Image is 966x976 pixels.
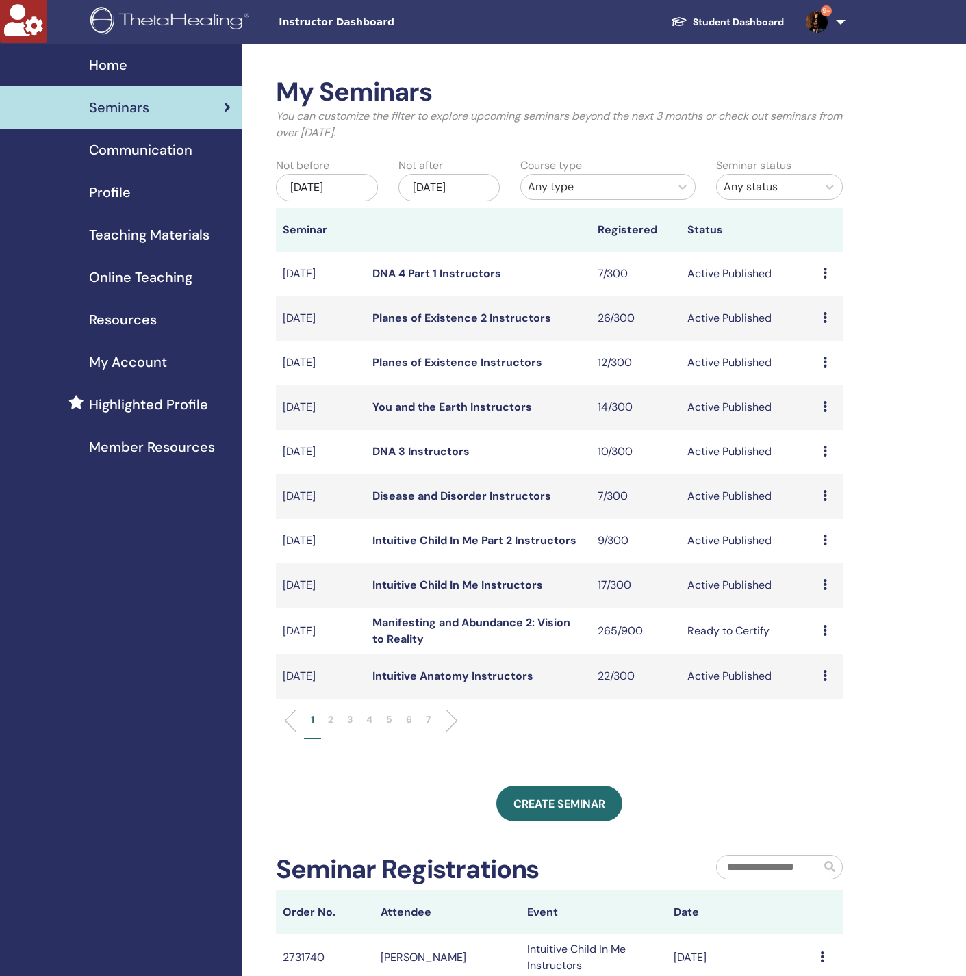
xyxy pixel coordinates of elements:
[681,341,815,385] td: Active Published
[681,608,815,654] td: Ready to Certify
[591,519,681,563] td: 9/300
[276,854,539,886] h2: Seminar Registrations
[591,430,681,474] td: 10/300
[89,267,192,287] span: Online Teaching
[89,394,208,415] span: Highlighted Profile
[386,712,392,727] p: 5
[276,385,366,430] td: [DATE]
[372,669,533,683] a: Intuitive Anatomy Instructors
[591,385,681,430] td: 14/300
[89,437,215,457] span: Member Resources
[724,179,810,195] div: Any status
[681,385,815,430] td: Active Published
[372,533,576,548] a: Intuitive Child In Me Part 2 Instructors
[328,712,333,727] p: 2
[89,352,167,372] span: My Account
[681,296,815,341] td: Active Published
[372,400,532,414] a: You and the Earth Instructors
[520,890,667,934] th: Event
[372,266,501,281] a: DNA 4 Part 1 Instructors
[426,712,431,727] p: 7
[276,252,366,296] td: [DATE]
[806,11,828,33] img: default.jpg
[372,355,542,370] a: Planes of Existence Instructors
[276,108,843,141] p: You can customize the filter to explore upcoming seminars beyond the next 3 months or check out s...
[681,208,815,252] th: Status
[398,157,443,174] label: Not after
[528,179,663,195] div: Any type
[276,519,366,563] td: [DATE]
[279,15,484,29] span: Instructor Dashboard
[667,890,813,934] th: Date
[372,578,543,592] a: Intuitive Child In Me Instructors
[276,654,366,699] td: [DATE]
[276,341,366,385] td: [DATE]
[513,797,605,811] span: Create seminar
[671,16,687,27] img: graduation-cap-white.svg
[821,5,832,16] span: 9+
[681,654,815,699] td: Active Published
[681,563,815,608] td: Active Published
[89,309,157,330] span: Resources
[372,615,570,646] a: Manifesting and Abundance 2: Vision to Reality
[591,563,681,608] td: 17/300
[276,890,374,934] th: Order No.
[276,563,366,608] td: [DATE]
[591,252,681,296] td: 7/300
[347,712,353,727] p: 3
[366,712,372,727] p: 4
[89,97,149,118] span: Seminars
[681,252,815,296] td: Active Published
[276,430,366,474] td: [DATE]
[276,77,843,108] h2: My Seminars
[716,157,791,174] label: Seminar status
[398,174,500,201] div: [DATE]
[681,430,815,474] td: Active Published
[496,786,622,821] a: Create seminar
[591,474,681,519] td: 7/300
[89,224,209,245] span: Teaching Materials
[276,474,366,519] td: [DATE]
[591,208,681,252] th: Registered
[276,174,378,201] div: [DATE]
[276,157,329,174] label: Not before
[591,341,681,385] td: 12/300
[90,7,254,38] img: logo.png
[591,654,681,699] td: 22/300
[406,712,412,727] p: 6
[660,10,795,35] a: Student Dashboard
[89,55,127,75] span: Home
[89,182,131,203] span: Profile
[591,608,681,654] td: 265/900
[276,296,366,341] td: [DATE]
[276,608,366,654] td: [DATE]
[591,296,681,341] td: 26/300
[372,489,551,503] a: Disease and Disorder Instructors
[520,157,582,174] label: Course type
[372,444,470,459] a: DNA 3 Instructors
[372,311,551,325] a: Planes of Existence 2 Instructors
[374,890,520,934] th: Attendee
[681,474,815,519] td: Active Published
[681,519,815,563] td: Active Published
[89,140,192,160] span: Communication
[311,712,314,727] p: 1
[276,208,366,252] th: Seminar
